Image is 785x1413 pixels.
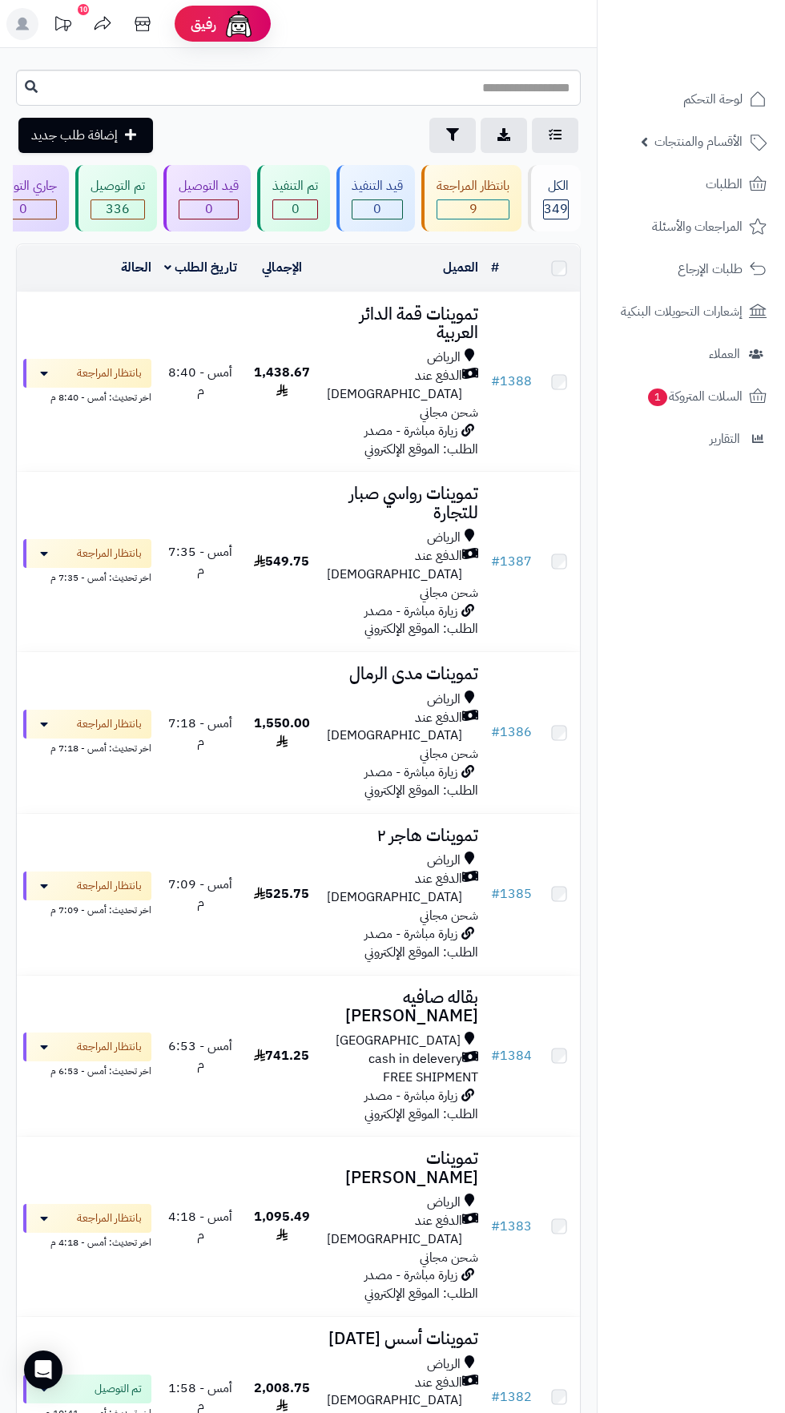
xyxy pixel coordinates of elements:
a: قيد التوصيل 0 [160,165,254,231]
span: # [491,723,500,742]
span: شحن مجاني [420,583,478,602]
a: #1384 [491,1046,532,1065]
span: الدفع عند [DEMOGRAPHIC_DATA] [327,367,462,404]
span: لوحة التحكم [683,88,743,111]
span: إضافة طلب جديد [31,126,118,145]
h3: بقاله صافيه [PERSON_NAME] [327,988,478,1025]
span: # [491,372,500,391]
span: الدفع عند [DEMOGRAPHIC_DATA] [327,1374,462,1411]
span: 0 [179,200,238,219]
span: أمس - 4:18 م [168,1207,232,1245]
a: إضافة طلب جديد [18,118,153,153]
span: أمس - 8:40 م [168,363,232,401]
span: أمس - 7:18 م [168,714,232,751]
span: الرياض [427,690,461,709]
span: التقارير [710,428,740,450]
a: تم التنفيذ 0 [254,165,333,231]
span: 549.75 [254,552,309,571]
span: # [491,884,500,904]
h3: تموينات رواسي صبار للتجارة [327,485,478,521]
span: 525.75 [254,884,309,904]
span: 0 [352,200,402,219]
span: أمس - 7:35 م [168,542,232,580]
span: الأقسام والمنتجات [654,131,743,153]
span: أمس - 6:53 م [168,1037,232,1074]
a: #1388 [491,372,532,391]
span: 349 [544,200,568,219]
span: بانتظار المراجعة [77,545,142,562]
span: الرياض [427,348,461,367]
div: اخر تحديث: أمس - 4:18 م [23,1233,151,1250]
div: اخر تحديث: أمس - 6:53 م [23,1061,151,1078]
span: [GEOGRAPHIC_DATA] [336,1032,461,1050]
div: اخر تحديث: أمس - 7:09 م [23,900,151,917]
span: 0 [273,200,317,219]
span: رفيق [191,14,216,34]
a: طلبات الإرجاع [607,250,775,288]
span: طلبات الإرجاع [678,258,743,280]
span: الدفع عند [DEMOGRAPHIC_DATA] [327,1212,462,1249]
a: الطلبات [607,165,775,203]
span: المراجعات والأسئلة [652,215,743,238]
a: #1382 [491,1387,532,1407]
div: 10 [78,4,89,15]
a: العميل [443,258,478,277]
a: #1385 [491,884,532,904]
h3: تموينات [PERSON_NAME] [327,1149,478,1186]
span: الرياض [427,1355,461,1374]
img: logo-2.png [676,45,770,78]
a: الكل349 [525,165,584,231]
a: السلات المتروكة1 [607,377,775,416]
span: 1 [648,388,667,406]
div: اخر تحديث: أمس - 7:18 م [23,739,151,755]
div: قيد التنفيذ [352,177,403,195]
span: تم التوصيل [95,1381,142,1397]
span: أمس - 7:09 م [168,875,232,912]
span: بانتظار المراجعة [77,1039,142,1055]
span: بانتظار المراجعة [77,878,142,894]
span: # [491,1217,500,1236]
a: المراجعات والأسئلة [607,207,775,246]
span: شحن مجاني [420,1248,478,1267]
span: بانتظار المراجعة [77,1210,142,1226]
span: بانتظار المراجعة [77,365,142,381]
span: زيارة مباشرة - مصدر الطلب: الموقع الإلكتروني [364,1086,478,1124]
span: 1,550.00 [254,714,310,751]
a: #1383 [491,1217,532,1236]
a: لوحة التحكم [607,80,775,119]
span: شحن مجاني [420,906,478,925]
a: تم التوصيل 336 [72,165,160,231]
span: الدفع عند [DEMOGRAPHIC_DATA] [327,547,462,584]
span: cash in delevery [368,1050,462,1069]
a: قيد التنفيذ 0 [333,165,418,231]
div: تم التنفيذ [272,177,318,195]
span: 9 [437,200,509,219]
a: إشعارات التحويلات البنكية [607,292,775,331]
div: تم التوصيل [91,177,145,195]
div: اخر تحديث: أمس - 7:35 م [23,568,151,585]
span: شحن مجاني [420,744,478,763]
span: الدفع عند [DEMOGRAPHIC_DATA] [327,870,462,907]
a: الإجمالي [262,258,302,277]
span: FREE SHIPMENT [383,1068,478,1087]
span: # [491,1046,500,1065]
h3: تموينات قمة الدائر العربية [327,305,478,342]
div: الكل [543,177,569,195]
div: Open Intercom Messenger [24,1351,62,1389]
span: # [491,1387,500,1407]
span: الطلبات [706,173,743,195]
a: #1387 [491,552,532,571]
span: 741.25 [254,1046,309,1065]
div: قيد التوصيل [179,177,239,195]
span: الدفع عند [DEMOGRAPHIC_DATA] [327,709,462,746]
h3: تموينات هاجر ٢ [327,827,478,845]
span: بانتظار المراجعة [77,716,142,732]
span: 336 [91,200,144,219]
span: 1,095.49 [254,1207,310,1245]
a: العملاء [607,335,775,373]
